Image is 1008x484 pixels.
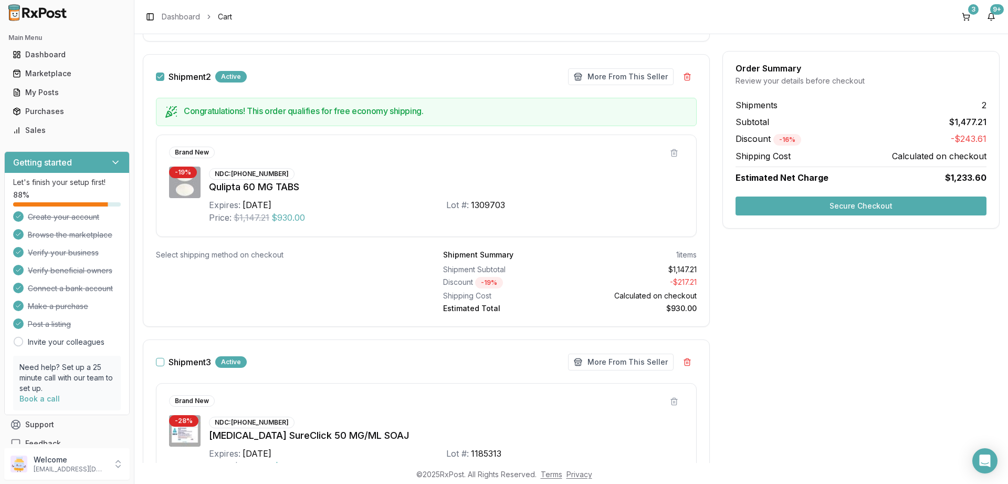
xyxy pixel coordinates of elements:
[892,150,986,162] span: Calculated on checkout
[8,83,125,102] a: My Posts
[471,199,505,211] div: 1309703
[736,64,986,73] div: Order Summary
[28,230,112,240] span: Browse the marketplace
[4,46,130,63] button: Dashboard
[28,301,88,312] span: Make a purchase
[443,250,513,260] div: Shipment Summary
[234,460,272,472] span: $8,157.60
[209,199,240,211] div: Expires:
[958,8,974,25] button: 3
[28,319,71,329] span: Post a listing
[209,168,295,180] div: NDC: [PHONE_NUMBER]
[184,107,688,115] h5: Congratulations! This order qualifies for free economy shipping.
[574,291,697,301] div: Calculated on checkout
[13,177,121,188] p: Let's finish your setup first!
[574,277,697,289] div: - $217.21
[968,4,979,15] div: 3
[169,395,215,407] div: Brand New
[28,265,112,276] span: Verify beneficial owners
[4,434,130,453] button: Feedback
[215,356,247,368] div: Active
[443,277,566,289] div: Discount
[951,132,986,146] span: -$243.61
[736,133,801,144] span: Discount
[156,250,409,260] div: Select shipping method on checkout
[8,121,125,140] a: Sales
[972,448,997,473] div: Open Intercom Messenger
[209,447,240,460] div: Expires:
[471,447,501,460] div: 1185313
[271,211,305,224] span: $930.00
[13,49,121,60] div: Dashboard
[568,354,674,370] button: More From This Seller
[243,199,271,211] div: [DATE]
[209,180,684,194] div: Qulipta 60 MG TABS
[4,65,130,82] button: Marketplace
[209,428,684,443] div: [MEDICAL_DATA] SureClick 50 MG/ML SOAJ
[773,134,801,146] div: - 16 %
[4,103,130,120] button: Purchases
[566,470,592,479] a: Privacy
[8,34,125,42] h2: Main Menu
[8,64,125,83] a: Marketplace
[4,122,130,139] button: Sales
[443,264,566,275] div: Shipment Subtotal
[736,197,986,215] button: Secure Checkout
[574,303,697,314] div: $930.00
[209,460,232,472] div: Price:
[736,99,778,111] span: Shipments
[574,264,697,275] div: $1,147.21
[19,362,114,394] p: Need help? Set up a 25 minute call with our team to set up.
[215,71,247,83] div: Active
[19,394,60,403] a: Book a call
[982,99,986,111] span: 2
[736,116,769,128] span: Subtotal
[8,102,125,121] a: Purchases
[209,417,295,428] div: NDC: [PHONE_NUMBER]
[234,211,269,224] span: $1,147.21
[4,4,71,21] img: RxPost Logo
[13,68,121,79] div: Marketplace
[736,150,791,162] span: Shipping Cost
[13,106,121,117] div: Purchases
[475,277,503,289] div: - 19 %
[13,156,72,169] h3: Getting started
[209,211,232,224] div: Price:
[446,199,469,211] div: Lot #:
[34,455,107,465] p: Welcome
[169,167,197,178] div: - 19 %
[446,447,469,460] div: Lot #:
[990,4,1004,15] div: 9+
[218,12,232,22] span: Cart
[169,147,215,158] div: Brand New
[13,125,121,136] div: Sales
[443,303,566,314] div: Estimated Total
[28,337,104,347] a: Invite your colleagues
[274,460,316,472] span: $5,900.00
[4,415,130,434] button: Support
[983,8,1000,25] button: 9+
[676,250,697,260] div: 1 items
[169,415,198,427] div: - 28 %
[34,465,107,473] p: [EMAIL_ADDRESS][DOMAIN_NAME]
[169,73,211,81] label: Shipment 2
[945,171,986,184] span: $1,233.60
[13,87,121,98] div: My Posts
[25,438,61,449] span: Feedback
[28,283,113,294] span: Connect a bank account
[443,291,566,301] div: Shipping Cost
[243,447,271,460] div: [DATE]
[169,167,201,198] img: Qulipta 60 MG TABS
[169,415,201,447] img: Enbrel SureClick 50 MG/ML SOAJ
[169,358,211,366] label: Shipment 3
[541,470,562,479] a: Terms
[162,12,200,22] a: Dashboard
[4,84,130,101] button: My Posts
[28,212,99,222] span: Create your account
[736,172,828,183] span: Estimated Net Charge
[8,45,125,64] a: Dashboard
[162,12,232,22] nav: breadcrumb
[949,116,986,128] span: $1,477.21
[28,248,99,258] span: Verify your business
